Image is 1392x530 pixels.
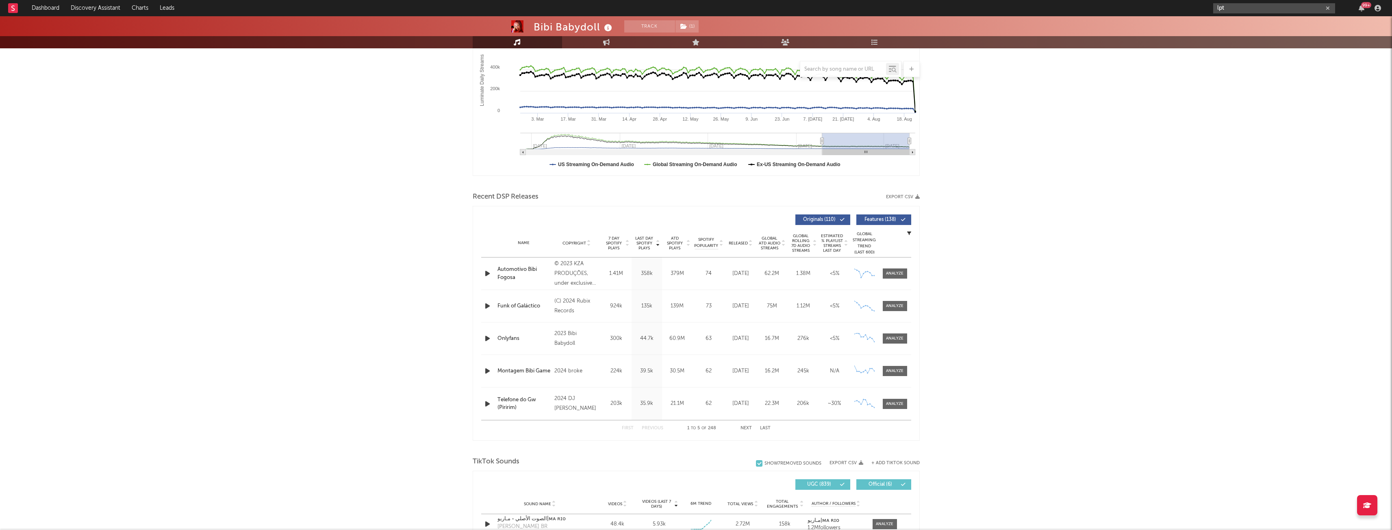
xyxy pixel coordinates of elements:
[603,367,630,375] div: 224k
[634,367,660,375] div: 39.5k
[497,266,551,281] a: Automotivo Bibi Fogosa
[795,479,850,490] button: UGC(839)
[675,20,699,32] span: ( 1 )
[603,400,630,408] div: 203k
[682,501,720,507] div: 6M Trend
[897,117,912,121] text: 18. Aug
[764,461,821,466] div: Show 7 Removed Sounds
[603,335,630,343] div: 300k
[886,195,920,199] button: Export CSV
[758,367,786,375] div: 16.2M
[758,302,786,310] div: 75M
[867,117,880,121] text: 4. Aug
[664,302,691,310] div: 139M
[856,214,911,225] button: Features(138)
[473,192,539,202] span: Recent DSP Releases
[497,396,551,412] a: Telefone do Gw (Piririm)
[821,335,848,343] div: <5%
[642,426,663,430] button: Previous
[790,234,812,253] span: Global Rolling 7D Audio Streams
[497,302,551,310] a: Funk of Galáctico
[701,426,706,430] span: of
[766,520,803,528] div: 158k
[497,515,582,523] a: الصوت الأصلي - مـاريو|ᴍᴀ ʀɪᴏ
[694,237,718,249] span: Spotify Popularity
[830,461,863,465] button: Export CSV
[821,367,848,375] div: N/A
[599,520,636,528] div: 48.4k
[531,117,544,121] text: 3. Mar
[724,520,762,528] div: 2.72M
[821,400,848,408] div: ~ 30 %
[497,240,551,246] div: Name
[766,499,799,509] span: Total Engagements
[756,162,840,167] text: Ex-US Streaming On-Demand Audio
[479,54,484,106] text: Luminate Daily Streams
[801,482,838,487] span: UGC ( 839 )
[554,296,599,316] div: (C) 2024 Rubix Records
[554,259,599,288] div: © 2023 KZA PRODUÇÕES, under exclusive license to Warner Music Brasil Ltda.
[497,335,551,343] a: Onlyfans
[1359,5,1364,11] button: 99+
[664,367,691,375] div: 30.5M
[790,367,817,375] div: 245k
[795,214,850,225] button: Originals(110)
[622,117,636,121] text: 14. Apr
[801,217,838,222] span: Originals ( 110 )
[682,117,699,121] text: 12. May
[652,162,737,167] text: Global Streaming On-Demand Audio
[473,13,919,175] svg: Luminate Daily Consumption
[729,241,748,246] span: Released
[634,335,660,343] div: 44.7k
[562,241,586,246] span: Copyright
[695,335,723,343] div: 63
[554,366,599,376] div: 2024 broke
[497,108,499,113] text: 0
[622,426,634,430] button: First
[653,520,666,528] div: 5.93k
[603,302,630,310] div: 924k
[727,302,754,310] div: [DATE]
[634,400,660,408] div: 35.9k
[871,461,920,465] button: + Add TikTok Sound
[675,20,699,32] button: (1)
[664,236,686,251] span: ATD Spotify Plays
[863,461,920,465] button: + Add TikTok Sound
[803,117,822,121] text: 7. [DATE]
[560,117,576,121] text: 17. Mar
[727,502,753,506] span: Total Views
[741,426,752,430] button: Next
[812,501,856,506] span: Author / Followers
[603,236,625,251] span: 7 Day Spotify Plays
[591,117,606,121] text: 31. Mar
[554,329,599,348] div: 2023 Bibi Babydoll
[558,162,634,167] text: US Streaming On-Demand Audio
[624,20,675,32] button: Track
[727,400,754,408] div: [DATE]
[497,367,551,375] a: Montagem Bibi Game
[790,302,817,310] div: 1.12M
[664,335,691,343] div: 60.9M
[808,518,839,523] strong: مـاريو|ᴍᴀ ʀɪᴏ
[1361,2,1371,8] div: 99 +
[727,335,754,343] div: [DATE]
[856,479,911,490] button: Official(6)
[680,424,724,433] div: 1 5 248
[664,400,691,408] div: 21.1M
[653,117,667,121] text: 28. Apr
[695,270,723,278] div: 74
[634,236,655,251] span: Last Day Spotify Plays
[608,502,622,506] span: Videos
[727,367,754,375] div: [DATE]
[524,502,551,506] span: Sound Name
[534,20,614,34] div: Bibi Babydoll
[758,236,781,251] span: Global ATD Audio Streams
[808,518,864,524] a: مـاريو|ᴍᴀ ʀɪᴏ
[775,117,789,121] text: 23. Jun
[790,335,817,343] div: 276k
[640,499,673,509] span: Videos (last 7 days)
